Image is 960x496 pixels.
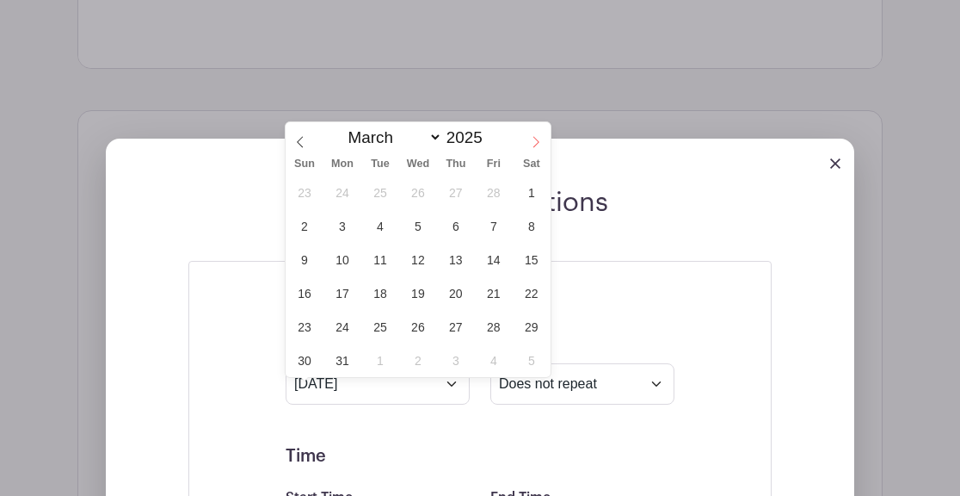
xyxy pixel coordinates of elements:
[286,446,674,467] h5: Time
[477,276,510,310] span: March 21, 2025
[475,158,513,170] span: Fri
[513,158,551,170] span: Sat
[325,276,359,310] span: March 17, 2025
[287,209,321,243] span: March 2, 2025
[325,176,359,209] span: February 24, 2025
[477,209,510,243] span: March 7, 2025
[363,243,397,276] span: March 11, 2025
[340,127,441,147] select: Month
[439,276,472,310] span: March 20, 2025
[287,344,321,377] span: March 30, 2025
[477,310,510,344] span: March 28, 2025
[514,243,548,276] span: March 15, 2025
[514,344,548,377] span: April 5, 2025
[325,310,359,344] span: March 24, 2025
[401,310,434,344] span: March 26, 2025
[363,344,397,377] span: April 1, 2025
[442,128,496,147] input: Year
[361,158,399,170] span: Tue
[323,158,361,170] span: Mon
[477,344,510,377] span: April 4, 2025
[439,209,472,243] span: March 6, 2025
[401,243,434,276] span: March 12, 2025
[477,243,510,276] span: March 14, 2025
[399,158,437,170] span: Wed
[401,209,434,243] span: March 5, 2025
[287,176,321,209] span: February 23, 2025
[363,310,397,344] span: March 25, 2025
[439,310,472,344] span: March 27, 2025
[514,310,548,344] span: March 29, 2025
[401,176,434,209] span: February 26, 2025
[401,344,434,377] span: April 2, 2025
[439,176,472,209] span: February 27, 2025
[439,243,472,276] span: March 13, 2025
[514,176,548,209] span: March 1, 2025
[363,209,397,243] span: March 4, 2025
[439,344,472,377] span: April 3, 2025
[325,344,359,377] span: March 31, 2025
[287,310,321,344] span: March 23, 2025
[287,276,321,310] span: March 16, 2025
[286,363,470,405] input: Select
[363,176,397,209] span: February 25, 2025
[401,276,434,310] span: March 19, 2025
[106,187,854,220] h2: Dates and Locations
[514,276,548,310] span: March 22, 2025
[286,158,323,170] span: Sun
[437,158,475,170] span: Thu
[363,276,397,310] span: March 18, 2025
[287,243,321,276] span: March 9, 2025
[514,209,548,243] span: March 8, 2025
[477,176,510,209] span: February 28, 2025
[325,209,359,243] span: March 3, 2025
[325,243,359,276] span: March 10, 2025
[830,158,840,169] img: close_button-5f87c8562297e5c2d7936805f587ecaba9071eb48480494691a3f1689db116b3.svg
